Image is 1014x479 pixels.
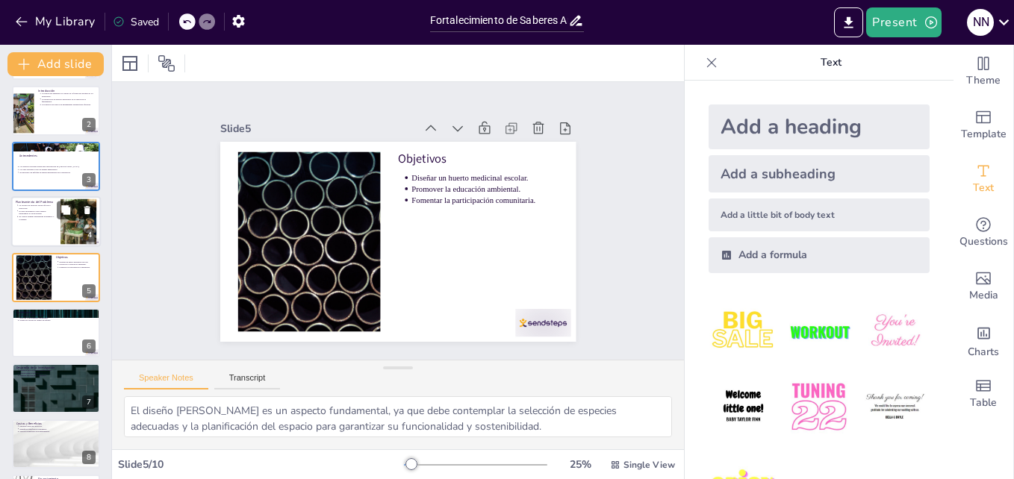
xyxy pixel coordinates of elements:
[82,173,96,187] div: 3
[967,7,994,37] button: N N
[113,15,159,29] div: Saved
[56,254,96,259] p: Objetivos
[709,297,778,366] img: 1.jpeg
[431,190,556,284] p: Diseñar un huerto medicinal escolar.
[860,372,930,442] img: 6.jpeg
[19,154,99,158] p: Antecedentes
[19,216,56,222] p: Es crucial integrar aprendizaje académico y cotidiano.
[12,363,100,413] div: 7
[954,98,1013,152] div: Add ready made slides
[12,253,100,302] div: 5
[124,396,672,437] textarea: El diseño [PERSON_NAME] es un aspecto fundamental, ya que debe contemplar la selección de especie...
[19,166,96,169] p: Los huertos escolares tienen una larga historia en [GEOGRAPHIC_DATA].
[860,297,930,366] img: 3.jpeg
[954,260,1013,313] div: Add images, graphics, shapes or video
[12,419,100,469] div: 8
[970,395,997,411] span: Table
[16,366,96,370] p: Desarrollo de la Investigación
[966,72,1001,89] span: Theme
[82,284,96,298] div: 5
[19,430,96,433] p: Destacar beneficios socioambientales.
[82,395,96,409] div: 7
[709,237,930,273] div: Add a formula
[11,196,101,247] div: 4
[973,180,994,196] span: Text
[158,54,175,72] span: Position
[19,375,96,378] p: Elaborar un plan de contingencia.
[118,51,142,75] div: Layout
[19,428,96,431] p: Identificar beneficios económicos.
[954,45,1013,98] div: Change the overall theme
[118,457,404,472] div: Slide 5 / 10
[19,369,96,372] p: Presentar un cronograma de actividades.
[305,36,470,161] div: Slide 5
[12,86,100,135] div: 2
[709,104,930,149] div: Add a heading
[83,229,96,242] div: 4
[19,425,96,428] p: Detallar costos del proyecto.
[59,263,96,266] p: Promover la educación ambiental.
[82,118,96,131] div: 2
[954,313,1013,367] div: Add charts and graphs
[968,344,999,360] span: Charts
[19,171,96,174] p: Es necesario un enfoque en plantas medicinales en la educación.
[12,142,100,191] div: 3
[78,201,96,219] button: Delete Slide
[19,319,96,322] p: Promover valores de trabajo en equipo.
[430,163,570,271] p: Objetivos
[19,316,96,319] p: Rescatar conocimientos ancestrales.
[967,9,994,36] div: N N
[954,152,1013,206] div: Add text boxes
[38,88,96,93] p: Introducción
[19,313,96,316] p: Fomentar el aprendizaje práctico.
[82,339,96,353] div: 6
[562,457,598,472] div: 25 %
[784,297,853,366] img: 2.jpeg
[42,98,96,103] p: La integración de saberes ancestrales en la educación es fundamental.
[42,103,96,106] p: Los huertos escolares son herramientas pedagógicas efectivas.
[959,234,1008,250] span: Questions
[124,373,208,389] button: Speaker Notes
[19,372,96,375] p: Evaluar riesgos del proyecto.
[59,260,96,263] p: Diseñar un huerto medicinal escolar.
[57,201,75,219] button: Duplicate Slide
[418,207,544,302] p: Fomentar la participación comunitaria.
[42,92,96,97] p: La educación ambiental es crucial en la formación integral de los estudiantes.
[59,266,96,269] p: Fomentar la participación comunitaria.
[954,367,1013,421] div: Add a table
[866,7,941,37] button: Present
[16,421,96,425] p: Costos y Beneficios
[623,459,675,471] span: Single View
[11,10,102,34] button: My Library
[430,10,568,31] input: Insert title
[214,373,281,389] button: Transcript
[709,198,930,231] div: Add a little bit of body text
[969,287,998,304] span: Media
[12,308,100,357] div: 6
[7,52,104,76] button: Add slide
[834,7,863,37] button: Export to PowerPoint
[954,206,1013,260] div: Get real-time input from your audience
[82,451,96,464] div: 8
[424,198,550,293] p: Promover la educación ambiental.
[19,204,56,210] p: La escasez de espacios verdes afecta la educación.
[709,155,930,192] div: Add a subheading
[19,168,96,171] p: La OMS respalda el uso de plantas medicinales.
[724,45,939,81] p: Text
[19,210,56,216] p: El desconocimiento sobre plantas medicinales es un problema.
[16,200,56,204] p: Planteamiento del Problema
[784,372,853,442] img: 5.jpeg
[16,310,96,315] p: Justificación
[961,126,1007,143] span: Template
[709,372,778,442] img: 4.jpeg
